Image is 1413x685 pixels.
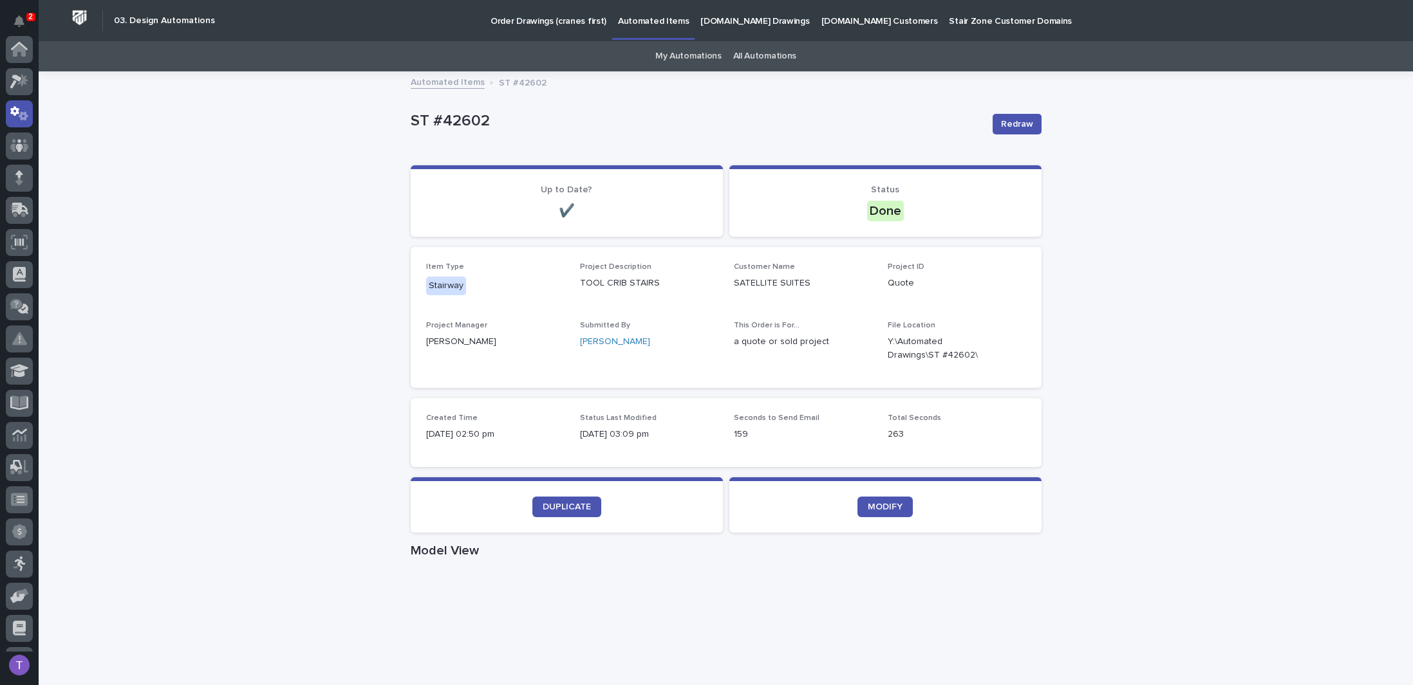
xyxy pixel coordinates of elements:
[499,75,547,89] p: ST #42602
[580,322,630,329] span: Submitted By
[541,185,592,194] span: Up to Date?
[867,201,904,221] div: Done
[426,263,464,271] span: Item Type
[993,114,1042,134] button: Redraw
[543,502,591,511] span: DUPLICATE
[6,652,33,679] button: users-avatar
[888,263,924,271] span: Project ID
[868,502,903,511] span: MODIFY
[734,414,819,422] span: Seconds to Send Email
[68,6,91,30] img: Workspace Logo
[426,414,478,422] span: Created Time
[733,41,796,71] a: All Automations
[6,8,33,35] button: Notifications
[655,41,722,71] a: My Automations
[734,277,872,290] p: SATELLITE SUITES
[734,335,872,349] p: a quote or sold project
[532,497,601,517] a: DUPLICATE
[426,322,487,329] span: Project Manager
[734,428,872,441] p: 159
[16,15,33,36] div: Notifications2
[580,428,718,441] p: [DATE] 03:09 pm
[857,497,913,517] a: MODIFY
[426,335,565,349] p: [PERSON_NAME]
[888,277,1026,290] p: Quote
[888,335,995,362] : Y:\Automated Drawings\ST #42602\
[580,335,650,349] a: [PERSON_NAME]
[734,263,795,271] span: Customer Name
[411,74,485,89] a: Automated Items
[734,322,800,329] span: This Order is For...
[888,414,941,422] span: Total Seconds
[426,428,565,441] p: [DATE] 02:50 pm
[426,277,466,295] div: Stairway
[426,203,707,219] p: ✔️
[1001,118,1033,131] span: Redraw
[888,428,1026,441] p: 263
[580,277,718,290] p: TOOL CRIB STAIRS
[888,322,935,329] span: File Location
[28,12,33,21] p: 2
[580,263,651,271] span: Project Description
[114,15,215,26] h2: 03. Design Automations
[411,543,1042,558] h1: Model View
[411,112,982,131] p: ST #42602
[871,185,899,194] span: Status
[580,414,657,422] span: Status Last Modified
